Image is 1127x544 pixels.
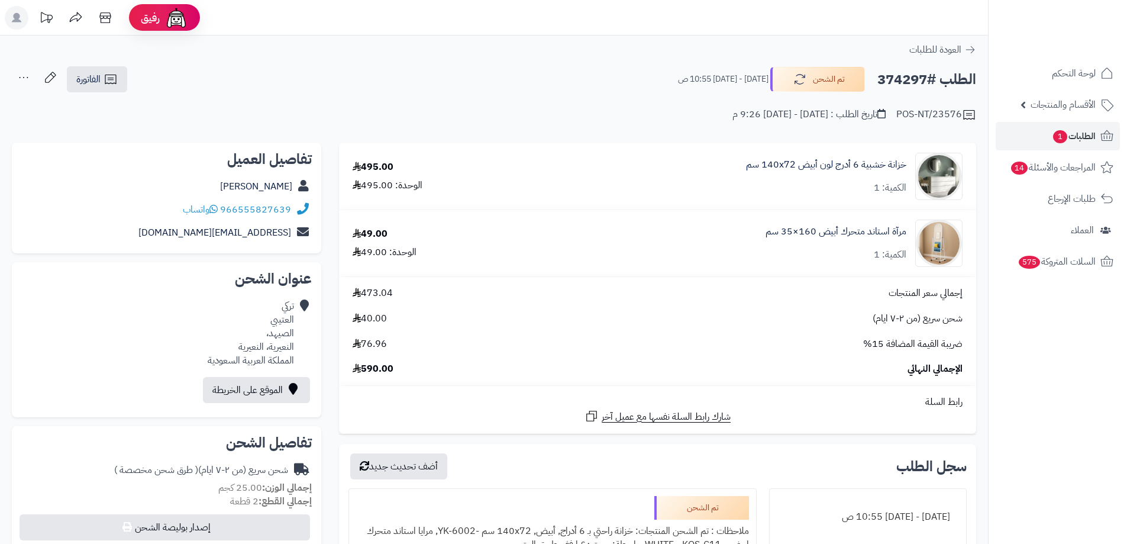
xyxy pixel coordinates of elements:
[916,153,962,200] img: 1746709299-1702541934053-68567865785768-1000x1000-90x90.jpg
[996,216,1120,244] a: العملاء
[916,220,962,267] img: 1753188266-1-90x90.jpg
[76,72,101,86] span: الفاتورة
[896,108,976,122] div: POS-NT/23576
[20,514,310,540] button: إصدار بوليصة الشحن
[218,481,312,495] small: 25.00 كجم
[585,409,731,424] a: شارك رابط السلة نفسها مع عميل آخر
[350,453,447,479] button: أضف تحديث جديد
[1052,65,1096,82] span: لوحة التحكم
[654,496,749,520] div: تم الشحن
[21,152,312,166] h2: تفاصيل العميل
[873,312,963,326] span: شحن سريع (من ٢-٧ ايام)
[1052,128,1096,144] span: الطلبات
[909,43,961,57] span: العودة للطلبات
[353,160,393,174] div: 495.00
[114,463,198,477] span: ( طرق شحن مخصصة )
[353,246,416,259] div: الوحدة: 49.00
[996,247,1120,276] a: السلات المتروكة575
[602,410,731,424] span: شارك رابط السلة نفسها مع عميل آخر
[114,463,288,477] div: شحن سريع (من ٢-٧ ايام)
[1053,130,1067,143] span: 1
[863,337,963,351] span: ضريبة القيمة المضافة 15%
[353,362,393,376] span: 590.00
[877,67,976,92] h2: الطلب #374297
[996,122,1120,150] a: الطلبات1
[353,179,422,192] div: الوحدة: 495.00
[1071,222,1094,239] span: العملاء
[678,73,768,85] small: [DATE] - [DATE] 10:55 ص
[874,181,906,195] div: الكمية: 1
[889,287,963,300] span: إجمالي سعر المنتجات
[732,108,886,121] div: تاريخ الطلب : [DATE] - [DATE] 9:26 م
[1048,191,1096,207] span: طلبات الإرجاع
[259,494,312,508] strong: إجمالي القطع:
[31,6,61,33] a: تحديثات المنصة
[1010,159,1096,176] span: المراجعات والأسئلة
[67,66,127,92] a: الفاتورة
[353,312,387,326] span: 40.00
[141,11,160,25] span: رفيق
[1047,9,1116,34] img: logo-2.png
[203,377,310,403] a: الموقع على الخريطة
[1011,162,1028,175] span: 14
[777,506,959,529] div: [DATE] - [DATE] 10:55 ص
[344,395,971,409] div: رابط السلة
[1031,96,1096,113] span: الأقسام والمنتجات
[220,179,292,194] a: [PERSON_NAME]
[138,226,291,240] a: [EMAIL_ADDRESS][DOMAIN_NAME]
[996,185,1120,213] a: طلبات الإرجاع
[208,300,294,367] div: تركي العتيبي الصيهد، النعيرية، النعيرية المملكة العربية السعودية
[353,227,387,241] div: 49.00
[908,362,963,376] span: الإجمالي النهائي
[1019,256,1040,269] span: 575
[746,158,906,172] a: خزانة خشبية 6 أدرج لون أبيض 140x72 سم
[21,436,312,450] h2: تفاصيل الشحن
[353,337,387,351] span: 76.96
[230,494,312,508] small: 2 قطعة
[21,272,312,286] h2: عنوان الشحن
[996,153,1120,182] a: المراجعات والأسئلة14
[896,459,967,474] h3: سجل الطلب
[183,202,218,217] a: واتساب
[766,225,906,239] a: مرآة استاند متحرك أبيض 160×35 سم
[996,59,1120,88] a: لوحة التحكم
[909,43,976,57] a: العودة للطلبات
[262,481,312,495] strong: إجمالي الوزن:
[874,248,906,262] div: الكمية: 1
[220,202,291,217] a: 966555827639
[1018,253,1096,270] span: السلات المتروكة
[164,6,188,30] img: ai-face.png
[353,287,393,300] span: 473.04
[770,67,865,92] button: تم الشحن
